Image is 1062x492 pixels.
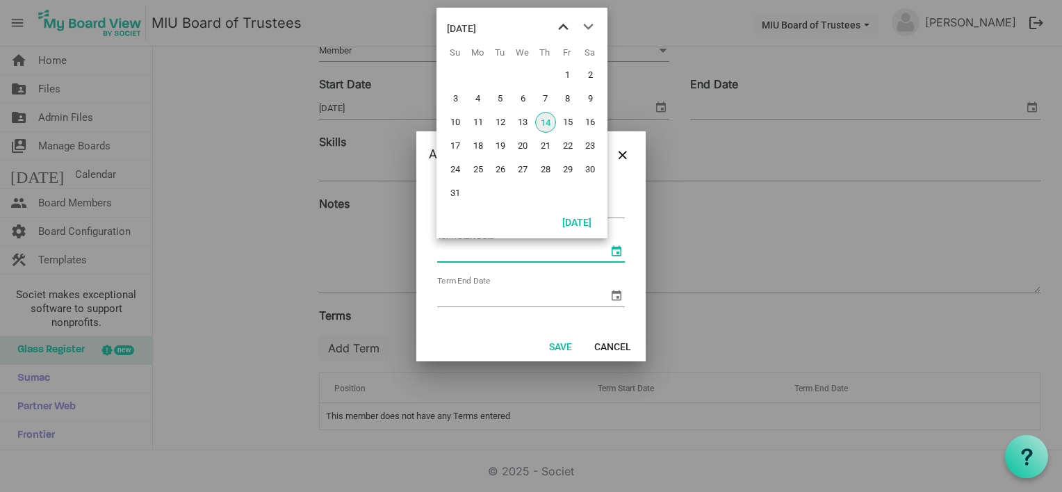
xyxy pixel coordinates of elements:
[557,88,578,109] span: Friday, August 8, 2025
[580,112,601,133] span: Saturday, August 16, 2025
[534,110,556,134] td: Thursday, August 14, 2025
[490,112,511,133] span: Tuesday, August 12, 2025
[557,136,578,156] span: Friday, August 22, 2025
[511,42,533,63] th: We
[553,212,601,231] button: Today
[535,159,556,180] span: Thursday, August 28, 2025
[556,42,578,63] th: Fr
[580,136,601,156] span: Saturday, August 23, 2025
[490,136,511,156] span: Tuesday, August 19, 2025
[445,88,466,109] span: Sunday, August 3, 2025
[557,112,578,133] span: Friday, August 15, 2025
[445,136,466,156] span: Sunday, August 17, 2025
[512,112,533,133] span: Wednesday, August 13, 2025
[608,243,625,259] span: select
[557,65,578,85] span: Friday, August 1, 2025
[557,159,578,180] span: Friday, August 29, 2025
[534,42,556,63] th: Th
[535,88,556,109] span: Thursday, August 7, 2025
[608,287,625,304] span: select
[535,112,556,133] span: Thursday, August 14, 2025
[447,15,476,42] div: title
[489,42,511,63] th: Tu
[429,144,592,165] div: Add Term
[512,88,533,109] span: Wednesday, August 6, 2025
[445,112,466,133] span: Sunday, August 10, 2025
[490,88,511,109] span: Tuesday, August 5, 2025
[468,136,489,156] span: Monday, August 18, 2025
[468,159,489,180] span: Monday, August 25, 2025
[580,65,601,85] span: Saturday, August 2, 2025
[445,159,466,180] span: Sunday, August 24, 2025
[585,336,640,356] button: Cancel
[512,159,533,180] span: Wednesday, August 27, 2025
[580,159,601,180] span: Saturday, August 30, 2025
[445,183,466,204] span: Sunday, August 31, 2025
[468,88,489,109] span: Monday, August 4, 2025
[580,88,601,109] span: Saturday, August 9, 2025
[466,42,489,63] th: Mo
[612,144,633,165] button: Close
[535,136,556,156] span: Thursday, August 21, 2025
[468,112,489,133] span: Monday, August 11, 2025
[550,15,575,40] button: previous month
[490,159,511,180] span: Tuesday, August 26, 2025
[540,336,581,356] button: Save
[578,42,601,63] th: Sa
[512,136,533,156] span: Wednesday, August 20, 2025
[443,42,466,63] th: Su
[416,131,646,361] div: Dialog edit
[575,15,601,40] button: next month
